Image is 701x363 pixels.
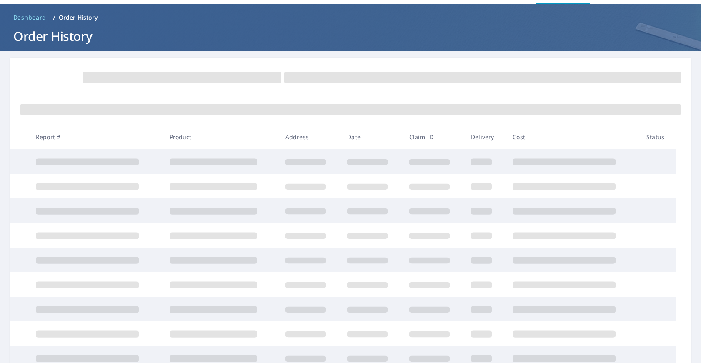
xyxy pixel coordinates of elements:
[464,125,506,149] th: Delivery
[29,125,163,149] th: Report #
[53,13,55,23] li: /
[640,125,676,149] th: Status
[403,125,464,149] th: Claim ID
[279,125,340,149] th: Address
[506,125,640,149] th: Cost
[59,13,98,22] p: Order History
[13,13,46,22] span: Dashboard
[10,11,691,24] nav: breadcrumb
[163,125,279,149] th: Product
[10,28,691,45] h1: Order History
[340,125,402,149] th: Date
[10,11,50,24] a: Dashboard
